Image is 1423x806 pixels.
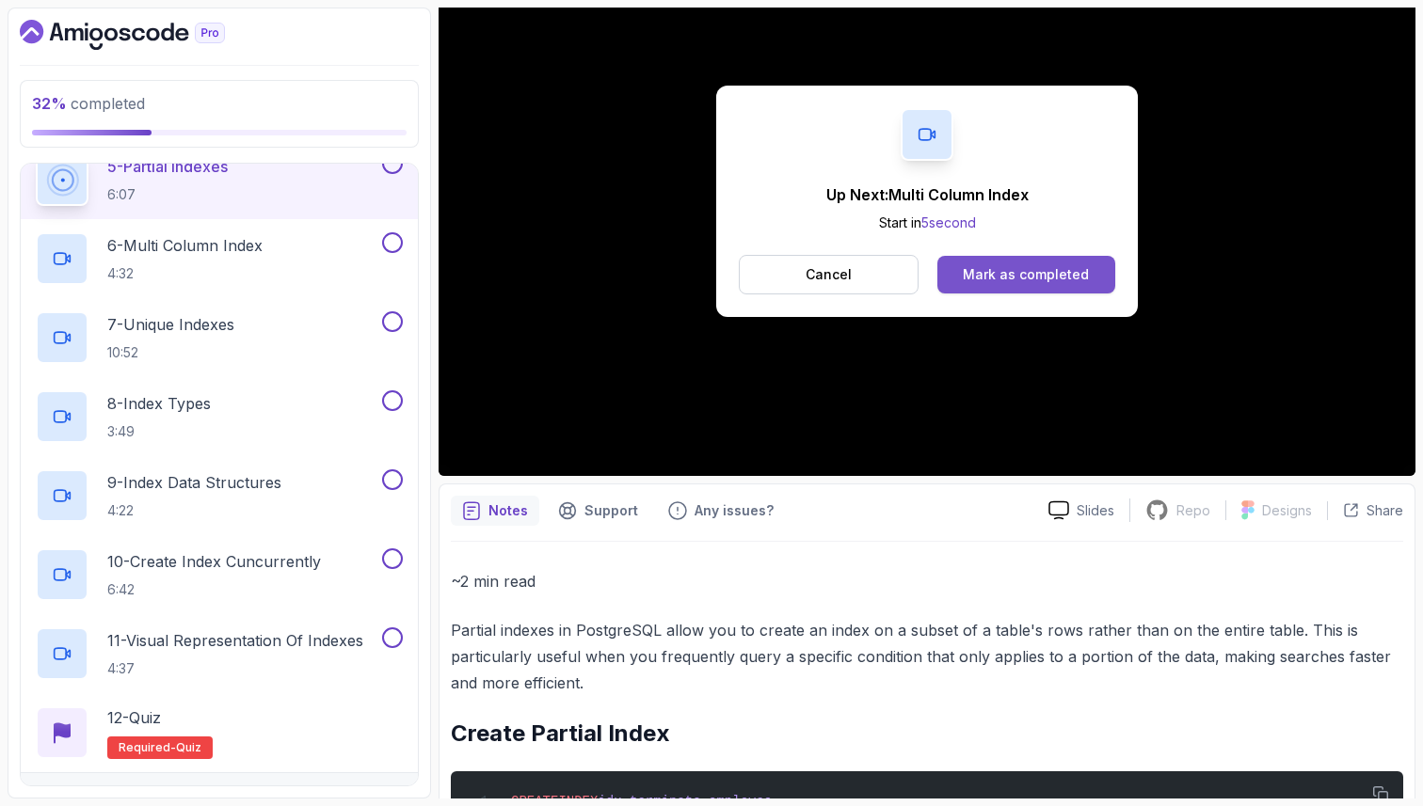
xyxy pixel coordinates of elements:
p: ~2 min read [451,568,1403,594]
p: Any issues? [695,501,774,520]
p: Slides [1077,501,1114,520]
div: Mark as completed [963,265,1089,284]
p: 10 - Create Index Cuncurrently [107,550,321,573]
p: 9 - Index Data Structures [107,471,281,494]
p: 8 - Index Types [107,392,211,415]
p: 6:07 [107,185,228,204]
p: Cancel [806,265,852,284]
p: Share [1367,501,1403,520]
p: Partial indexes in PostgreSQL allow you to create an index on a subset of a table's rows rather t... [451,617,1403,696]
p: Repo [1176,501,1210,520]
p: Notes [488,501,528,520]
button: Share [1327,501,1403,520]
a: Dashboard [20,20,268,50]
p: 4:32 [107,264,263,283]
p: 5 - Partial Indexes [107,155,228,178]
span: quiz [176,740,201,755]
button: 8-Index Types3:49 [36,390,403,443]
button: 9-Index Data Structures4:22 [36,469,403,522]
span: Required- [119,740,176,755]
button: Support button [547,496,649,526]
p: Support [584,501,638,520]
p: Up Next: Multi Column Index [826,183,1029,206]
button: 10-Create Index Cuncurrently6:42 [36,548,403,601]
p: 10:52 [107,343,234,362]
button: 11-Visual Representation Of Indexes4:37 [36,627,403,680]
span: completed [32,94,145,113]
h2: Create Partial Index [451,719,1403,749]
p: 3:49 [107,422,211,441]
button: 12-QuizRequired-quiz [36,706,403,759]
p: 11 - Visual Representation Of Indexes [107,629,363,652]
button: Feedback button [657,496,785,526]
p: Start in [826,213,1029,232]
button: 6-Multi Column Index4:32 [36,232,403,285]
p: 4:22 [107,501,281,520]
button: 5-Partial Indexes6:07 [36,153,403,206]
p: 6 - Multi Column Index [107,234,263,257]
p: 12 - Quiz [107,706,161,729]
p: 6:42 [107,580,321,599]
p: 4:37 [107,659,363,678]
p: 7 - Unique Indexes [107,313,234,336]
span: 32 % [32,94,67,113]
button: Mark as completed [937,256,1115,293]
button: notes button [451,496,539,526]
p: Designs [1262,501,1312,520]
span: 5 second [921,214,976,230]
button: 7-Unique Indexes10:52 [36,311,403,364]
button: Cancel [739,255,919,294]
a: Slides [1033,500,1129,520]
